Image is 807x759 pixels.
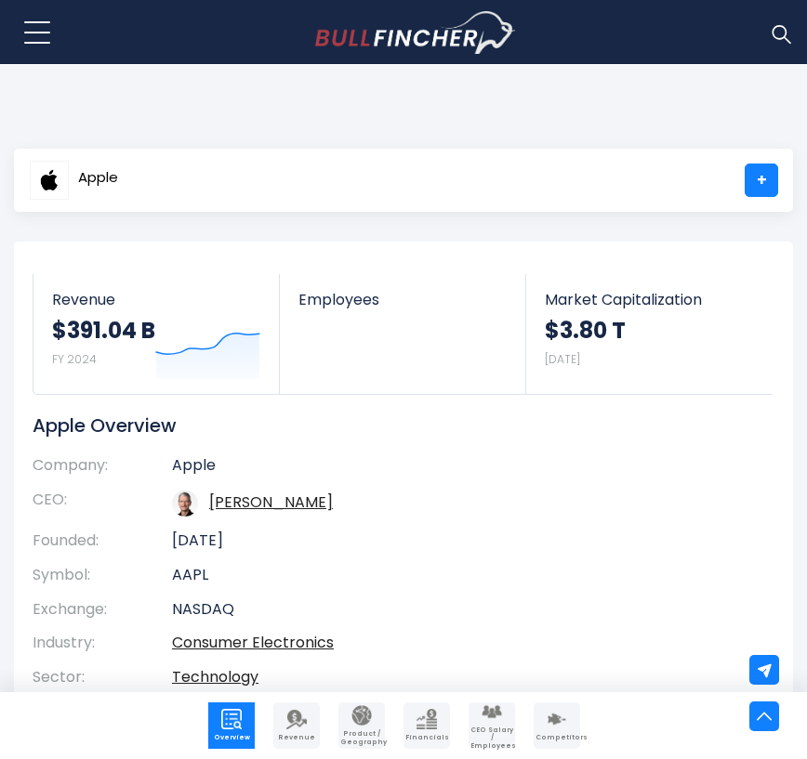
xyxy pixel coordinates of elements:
th: Exchange: [33,593,172,627]
th: Symbol: [33,558,172,593]
span: Product / Geography [340,730,383,746]
a: Apple [29,164,119,197]
td: [DATE] [172,524,747,558]
span: Market Capitalization [545,291,754,308]
td: NASDAQ [172,593,747,627]
a: Employees [280,274,525,340]
th: Founded: [33,524,172,558]
a: Consumer Electronics [172,632,334,653]
a: + [745,164,778,197]
span: Competitors [536,734,578,741]
h1: Apple Overview [33,413,747,438]
span: Apple [78,170,118,186]
th: Industry: [33,626,172,661]
th: CEO: [33,483,172,524]
a: Company Employees [469,702,515,749]
a: ceo [209,491,333,513]
a: Company Product/Geography [338,702,385,749]
th: Sector: [33,661,172,695]
td: Apple [172,456,747,483]
a: Revenue $391.04 B FY 2024 [33,274,279,394]
span: Overview [210,734,253,741]
td: AAPL [172,558,747,593]
small: FY 2024 [52,351,97,367]
a: Market Capitalization $3.80 T [DATE] [526,274,773,394]
span: Revenue [275,734,318,741]
a: Technology [172,666,258,687]
strong: $391.04 B [52,316,155,345]
img: AAPL logo [30,161,69,200]
span: Revenue [52,291,260,308]
a: Go to homepage [315,11,515,54]
th: Company: [33,456,172,483]
a: Company Overview [208,702,255,749]
img: tim-cook.jpg [172,491,198,517]
a: Company Financials [403,702,450,749]
img: Bullfincher logo [315,11,516,54]
a: Company Competitors [534,702,580,749]
strong: $3.80 T [545,316,626,345]
span: Financials [405,734,448,741]
small: [DATE] [545,351,580,367]
span: Employees [298,291,507,308]
span: CEO Salary / Employees [470,726,513,750]
a: Company Revenue [273,702,320,749]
